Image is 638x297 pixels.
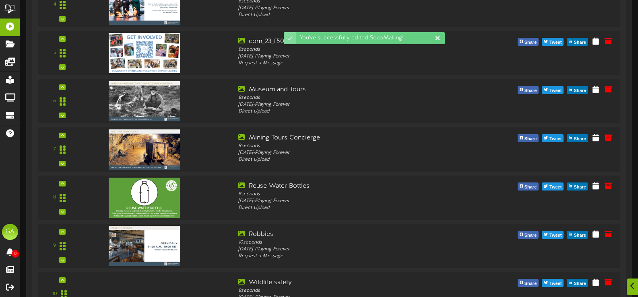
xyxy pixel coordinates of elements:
[542,279,564,287] button: Tweet
[238,287,469,294] div: 8 seconds
[567,38,588,46] button: Share
[572,38,588,47] span: Share
[238,205,469,211] div: Direct Upload
[238,182,469,191] div: Reuse Water Bottles
[567,231,588,239] button: Share
[518,134,539,142] button: Share
[238,143,469,150] div: 8 seconds
[12,250,19,258] span: 0
[109,81,180,121] img: e7c33cbd-c57a-4603-97da-b94adc71a096muesumtours.jpg
[53,194,56,201] div: 8
[523,86,539,95] span: Share
[238,85,469,94] div: Museum and Tours
[109,226,180,266] img: 42279034-c2d7-4b6d-97b8-8b2b1949fbc3com_image_jpg_2859acf7-c975-49f4-a535-f385cce5a472gc8robbiess...
[518,231,539,239] button: Share
[238,230,469,239] div: Robbies
[238,246,469,253] div: [DATE] - Playing Forever
[238,37,469,46] div: com_23_f5062d04-e22c-4c0c-b95f-005fad9a3708
[238,101,469,108] div: [DATE] - Playing Forever
[523,38,539,47] span: Share
[567,182,588,190] button: Share
[518,38,539,46] button: Share
[567,134,588,142] button: Share
[567,86,588,94] button: Share
[542,134,564,142] button: Tweet
[523,183,539,192] span: Share
[434,34,441,42] div: Dismiss this notification
[548,183,563,192] span: Tweet
[238,60,469,67] div: Request a Message
[238,191,469,198] div: 8 seconds
[523,231,539,240] span: Share
[238,198,469,205] div: [DATE] - Playing Forever
[572,135,588,143] span: Share
[567,279,588,287] button: Share
[523,135,539,143] span: Share
[238,108,469,115] div: Direct Upload
[542,38,564,46] button: Tweet
[238,150,469,156] div: [DATE] - Playing Forever
[238,53,469,60] div: [DATE] - Playing Forever
[572,86,588,95] span: Share
[238,133,469,143] div: Mining Tours Concierge
[548,279,563,288] span: Tweet
[518,86,539,94] button: Share
[238,94,469,101] div: 8 seconds
[572,183,588,192] span: Share
[238,46,469,53] div: 8 seconds
[296,32,445,44] div: You've successfully edited SoapMaking!
[523,279,539,288] span: Share
[518,182,539,190] button: Share
[542,231,564,239] button: Tweet
[53,98,56,104] div: 6
[2,224,18,240] div: GA
[542,182,564,190] button: Tweet
[548,38,563,47] span: Tweet
[518,279,539,287] button: Share
[548,86,563,95] span: Tweet
[572,231,588,240] span: Share
[572,279,588,288] span: Share
[542,86,564,94] button: Tweet
[548,231,563,240] span: Tweet
[548,135,563,143] span: Tweet
[238,156,469,163] div: Direct Upload
[238,239,469,246] div: 10 seconds
[238,253,469,260] div: Request a Message
[109,178,180,218] img: d1c3ded4-1b5d-44cc-a534-c9b7fee952f6sustainable_resorts_digital_23-4.jpg
[238,278,469,287] div: Wildlife safety
[53,242,56,249] div: 9
[109,129,180,170] img: 8c72e0a8-14fb-4460-a53b-c55678553d7agc8_digital_19_concierge-6.jpg
[109,33,180,73] img: f79d2774-d5c9-4864-b37f-d79afd461911.jpg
